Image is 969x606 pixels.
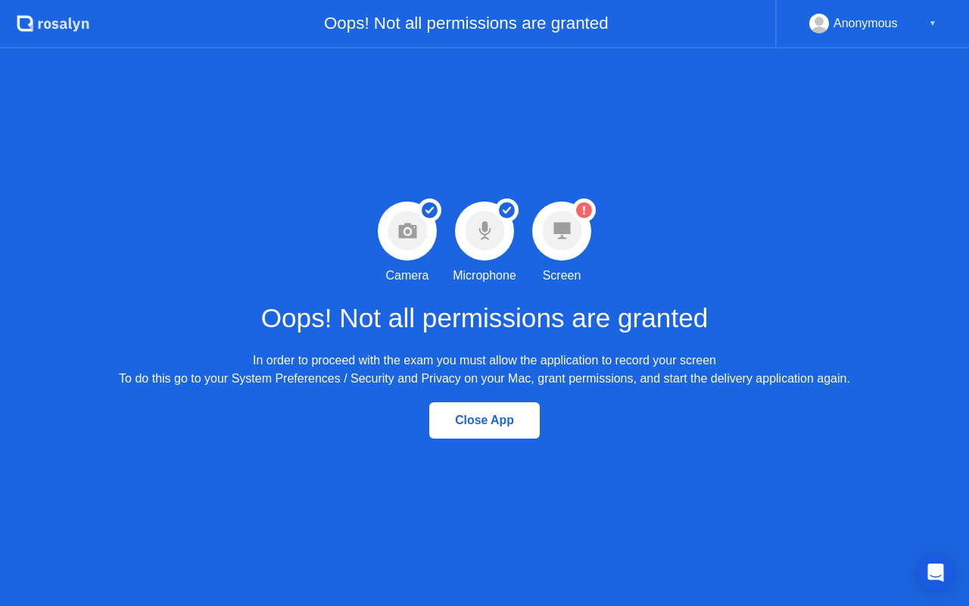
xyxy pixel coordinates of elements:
button: Close App [429,402,540,439]
div: Screen [543,267,581,285]
div: Anonymous [833,14,898,33]
div: In order to proceed with the exam you must allow the application to record your screen To do this... [119,351,850,388]
h1: Oops! Not all permissions are granted [261,298,709,339]
div: Open Intercom Messenger [918,554,954,591]
div: Close App [434,414,535,427]
div: Microphone [453,267,516,285]
div: ▼ [929,14,936,33]
div: Camera [386,267,429,285]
